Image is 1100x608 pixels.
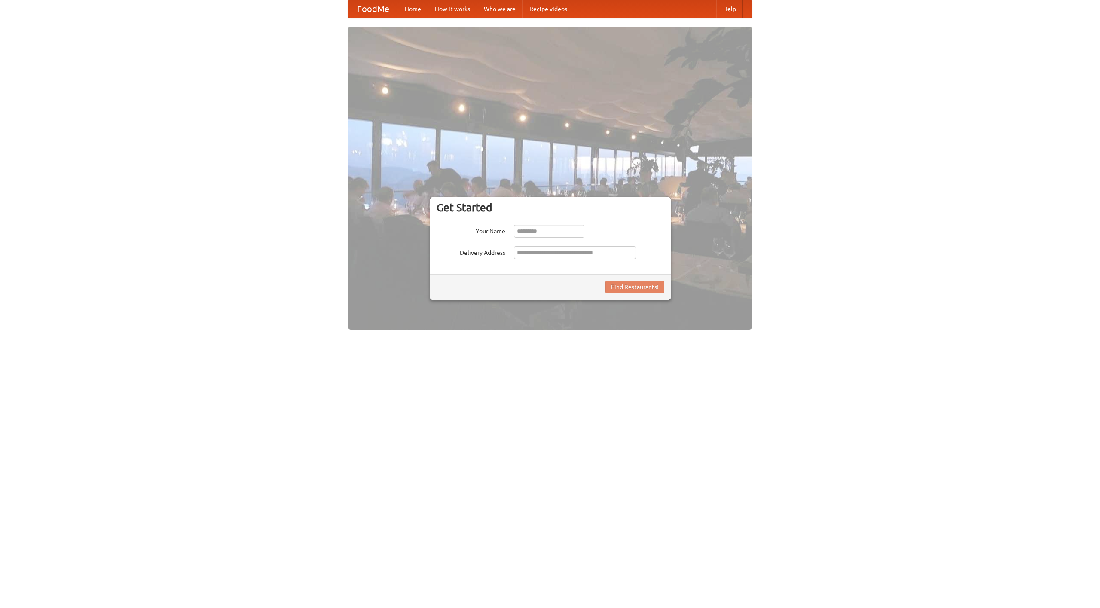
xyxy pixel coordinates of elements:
a: Home [398,0,428,18]
button: Find Restaurants! [605,281,664,293]
a: Who we are [477,0,522,18]
a: Help [716,0,743,18]
a: Recipe videos [522,0,574,18]
a: FoodMe [348,0,398,18]
a: How it works [428,0,477,18]
label: Delivery Address [437,246,505,257]
label: Your Name [437,225,505,235]
h3: Get Started [437,201,664,214]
